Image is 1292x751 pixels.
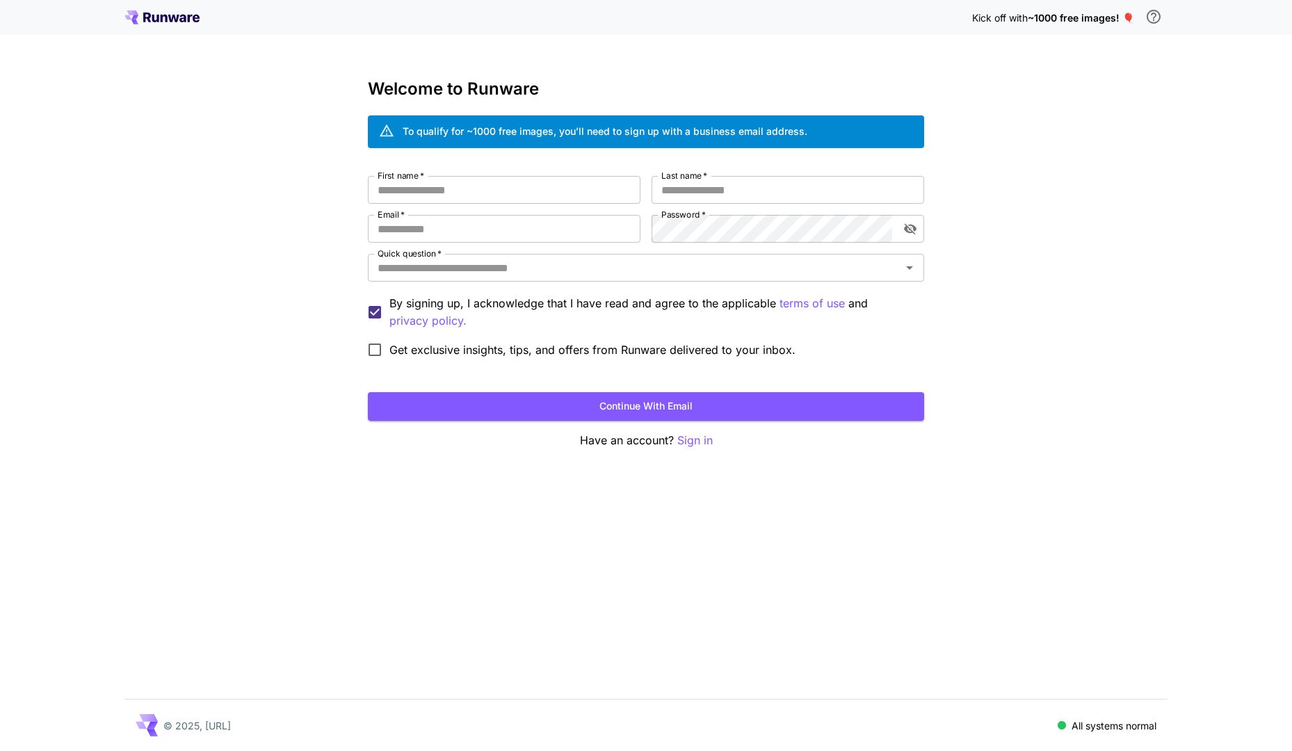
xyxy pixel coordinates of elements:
[1140,3,1168,31] button: In order to qualify for free credit, you need to sign up with a business email address and click ...
[378,248,442,259] label: Quick question
[368,432,924,449] p: Have an account?
[378,170,424,181] label: First name
[378,209,405,220] label: Email
[368,79,924,99] h3: Welcome to Runware
[898,216,923,241] button: toggle password visibility
[972,12,1028,24] span: Kick off with
[661,209,706,220] label: Password
[780,295,845,312] p: terms of use
[780,295,845,312] button: By signing up, I acknowledge that I have read and agree to the applicable and privacy policy.
[1028,12,1134,24] span: ~1000 free images! 🎈
[900,258,919,277] button: Open
[389,312,467,330] button: By signing up, I acknowledge that I have read and agree to the applicable terms of use and
[661,170,707,181] label: Last name
[677,432,713,449] button: Sign in
[1072,718,1156,733] p: All systems normal
[403,124,807,138] div: To qualify for ~1000 free images, you’ll need to sign up with a business email address.
[389,295,913,330] p: By signing up, I acknowledge that I have read and agree to the applicable and
[163,718,231,733] p: © 2025, [URL]
[368,392,924,421] button: Continue with email
[389,341,796,358] span: Get exclusive insights, tips, and offers from Runware delivered to your inbox.
[389,312,467,330] p: privacy policy.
